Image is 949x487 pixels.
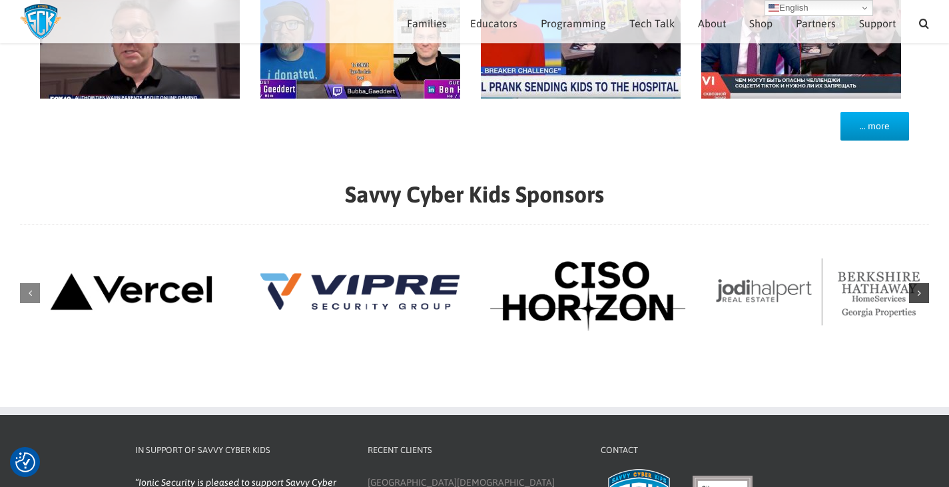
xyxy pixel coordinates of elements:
[478,250,701,335] div: 1 / 9
[749,18,773,29] span: Shop
[368,444,579,457] h4: Recent Clients
[135,444,347,457] h4: In Support of Savvy Cyber Kids
[541,18,606,29] span: Programming
[249,250,472,333] img: Vipre Security Group
[796,18,836,29] span: Partners
[478,250,701,333] img: CISO Horizon
[601,444,812,457] h4: Contact
[769,3,779,13] img: en
[20,250,242,335] div: 8 / 9
[15,452,35,472] button: Consent Preferences
[249,250,472,335] div: 9 / 9
[909,283,929,303] div: Next slide
[859,18,896,29] span: Support
[470,18,517,29] span: Educators
[707,250,929,335] div: 2 / 9
[629,18,675,29] span: Tech Talk
[407,18,447,29] span: Families
[860,121,890,132] span: … more
[15,452,35,472] img: Revisit consent button
[345,181,604,207] strong: Savvy Cyber Kids Sponsors
[20,250,242,333] img: Vercel
[840,112,909,141] a: … more
[20,283,40,303] div: Previous slide
[707,250,929,333] img: Jodi Halpert Real Estate
[20,3,62,40] img: Savvy Cyber Kids Logo
[698,18,726,29] span: About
